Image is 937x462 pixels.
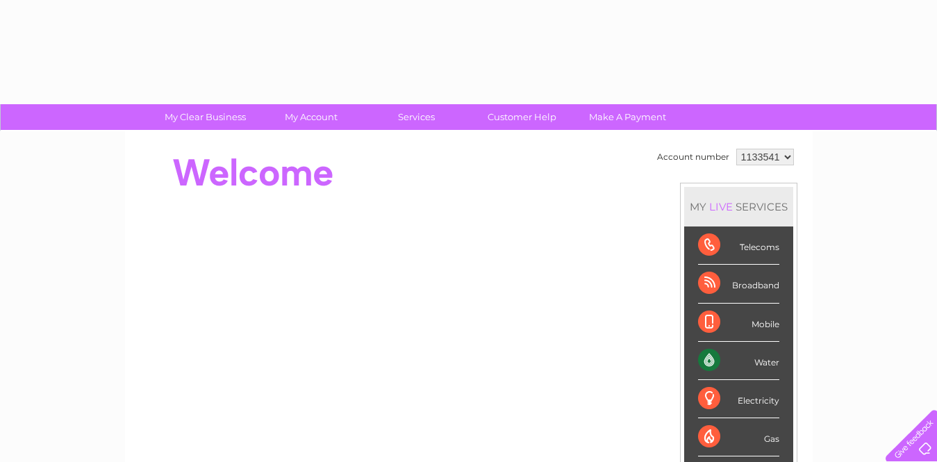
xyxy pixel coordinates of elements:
[698,418,779,456] div: Gas
[706,200,736,213] div: LIVE
[254,104,368,130] a: My Account
[570,104,685,130] a: Make A Payment
[148,104,263,130] a: My Clear Business
[465,104,579,130] a: Customer Help
[698,226,779,265] div: Telecoms
[698,342,779,380] div: Water
[698,380,779,418] div: Electricity
[654,145,733,169] td: Account number
[684,187,793,226] div: MY SERVICES
[698,265,779,303] div: Broadband
[698,304,779,342] div: Mobile
[359,104,474,130] a: Services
